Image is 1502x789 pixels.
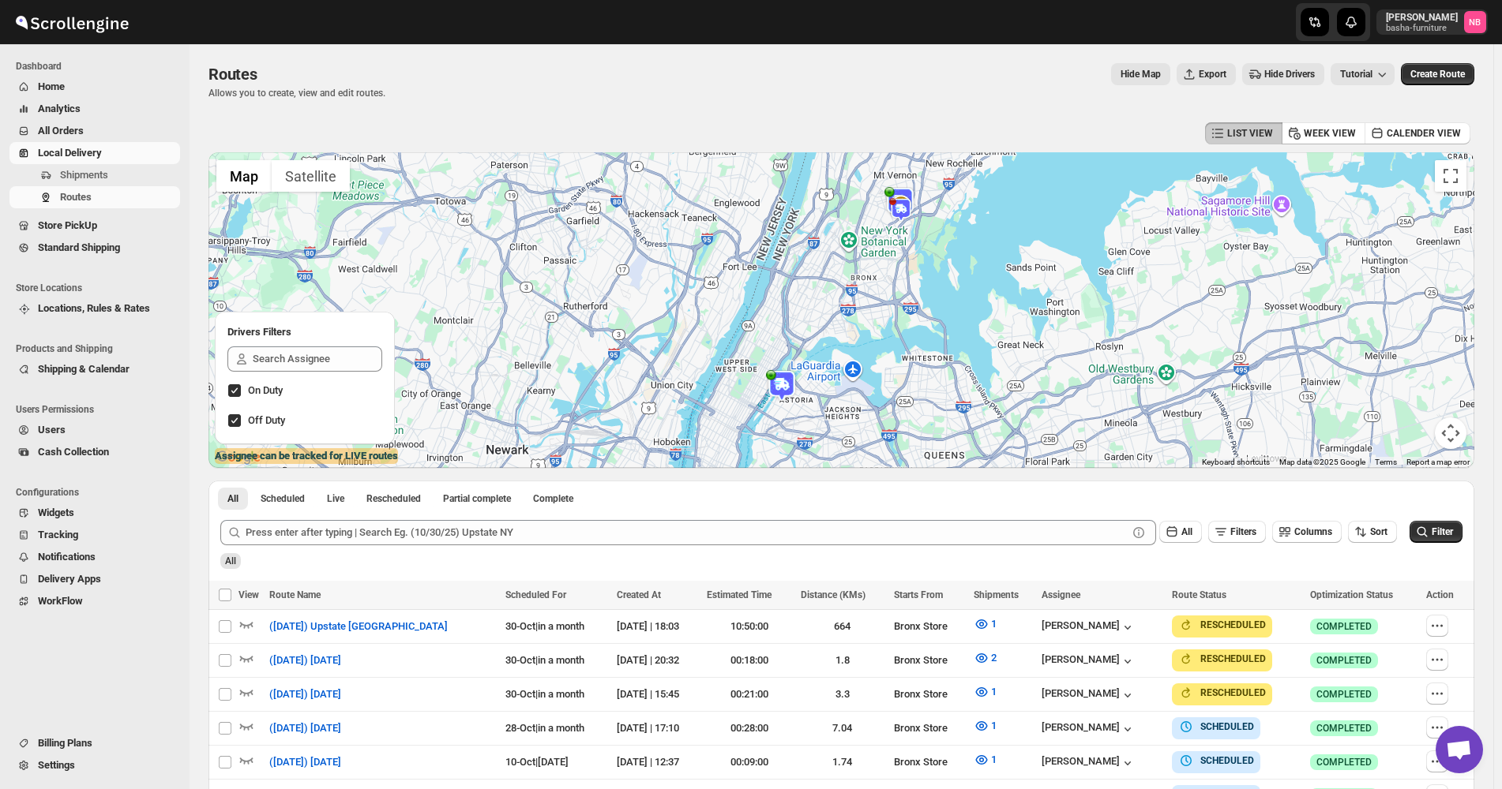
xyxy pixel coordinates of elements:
[801,653,884,668] div: 1.8
[38,241,120,253] span: Standard Shipping
[9,164,180,186] button: Shipments
[443,492,511,505] span: Partial complete
[1370,526,1387,537] span: Sort
[1348,521,1397,543] button: Sort
[9,419,180,441] button: Users
[1432,526,1453,537] span: Filter
[707,653,790,668] div: 00:18:00
[964,747,1006,772] button: 1
[533,492,573,505] span: Complete
[238,589,259,600] span: View
[269,720,341,736] span: ([DATE]) [DATE]
[269,686,341,702] span: ([DATE]) [DATE]
[16,282,182,294] span: Store Locations
[991,753,997,765] span: 1
[9,732,180,754] button: Billing Plans
[260,614,457,639] button: ([DATE]) Upstate [GEOGRAPHIC_DATA]
[1464,11,1486,33] span: Nael Basha
[617,754,697,770] div: [DATE] | 12:37
[1178,651,1266,667] button: RESCHEDULED
[991,618,997,630] span: 1
[1365,122,1470,144] button: CALENDER VIEW
[894,720,964,736] div: Bronx Store
[1410,68,1465,80] span: Create Route
[1406,458,1470,466] a: Report a map error
[1230,526,1256,537] span: Filters
[1375,458,1397,466] a: Terms (opens in new tab)
[38,446,109,458] span: Cash Collection
[1042,721,1136,737] button: [PERSON_NAME]
[617,653,697,668] div: [DATE] | 20:32
[964,645,1006,671] button: 2
[1172,589,1226,600] span: Route Status
[707,686,790,702] div: 00:21:00
[707,589,772,600] span: Estimated Time
[38,737,92,749] span: Billing Plans
[260,716,351,741] button: ([DATE]) [DATE]
[1340,69,1372,80] span: Tutorial
[1436,726,1483,773] div: Open chat
[894,686,964,702] div: Bronx Store
[1159,521,1202,543] button: All
[38,363,130,375] span: Shipping & Calendar
[1264,68,1315,80] span: Hide Drivers
[38,125,84,136] span: All Orders
[1435,417,1466,449] button: Map camera controls
[894,589,943,600] span: Starts From
[60,191,92,203] span: Routes
[1310,589,1393,600] span: Optimization Status
[9,297,180,320] button: Locations, Rules & Rates
[9,502,180,524] button: Widgets
[991,686,997,697] span: 1
[16,403,182,416] span: Users Permissions
[505,688,584,700] span: 30-Oct | in a month
[1208,521,1266,543] button: Filters
[707,619,790,634] div: 10:50:00
[1200,653,1266,664] b: RESCHEDULED
[269,754,341,770] span: ([DATE]) [DATE]
[1304,127,1356,140] span: WEEK VIEW
[1387,127,1461,140] span: CALENDER VIEW
[1200,687,1266,698] b: RESCHEDULED
[617,686,697,702] div: [DATE] | 15:45
[707,720,790,736] div: 00:28:00
[801,720,884,736] div: 7.04
[1181,526,1192,537] span: All
[801,619,884,634] div: 664
[1316,756,1372,768] span: COMPLETED
[38,507,74,518] span: Widgets
[1470,17,1481,28] text: NB
[1178,719,1254,735] button: SCHEDULED
[505,654,584,666] span: 30-Oct | in a month
[1386,24,1458,33] p: basha-furniture
[16,60,182,73] span: Dashboard
[38,595,83,607] span: WorkFlow
[1200,619,1266,630] b: RESCHEDULED
[505,722,584,734] span: 28-Oct | in a month
[1042,653,1136,669] div: [PERSON_NAME]
[964,713,1006,739] button: 1
[1200,755,1254,766] b: SCHEDULED
[208,87,385,99] p: Allows you to create, view and edit routes.
[1042,619,1136,635] button: [PERSON_NAME]
[9,98,180,120] button: Analytics
[505,589,566,600] span: Scheduled For
[272,160,350,192] button: Show satellite imagery
[617,720,697,736] div: [DATE] | 17:10
[9,186,180,208] button: Routes
[1316,722,1372,735] span: COMPLETED
[1227,127,1273,140] span: LIST VIEW
[261,492,305,505] span: Scheduled
[9,590,180,612] button: WorkFlow
[260,750,351,775] button: ([DATE]) [DATE]
[1435,160,1466,192] button: Toggle fullscreen view
[707,754,790,770] div: 00:09:00
[327,492,344,505] span: Live
[991,652,997,664] span: 2
[16,342,182,355] span: Products and Shipping
[38,529,78,540] span: Tracking
[260,682,351,707] button: ([DATE]) [DATE]
[208,65,257,84] span: Routes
